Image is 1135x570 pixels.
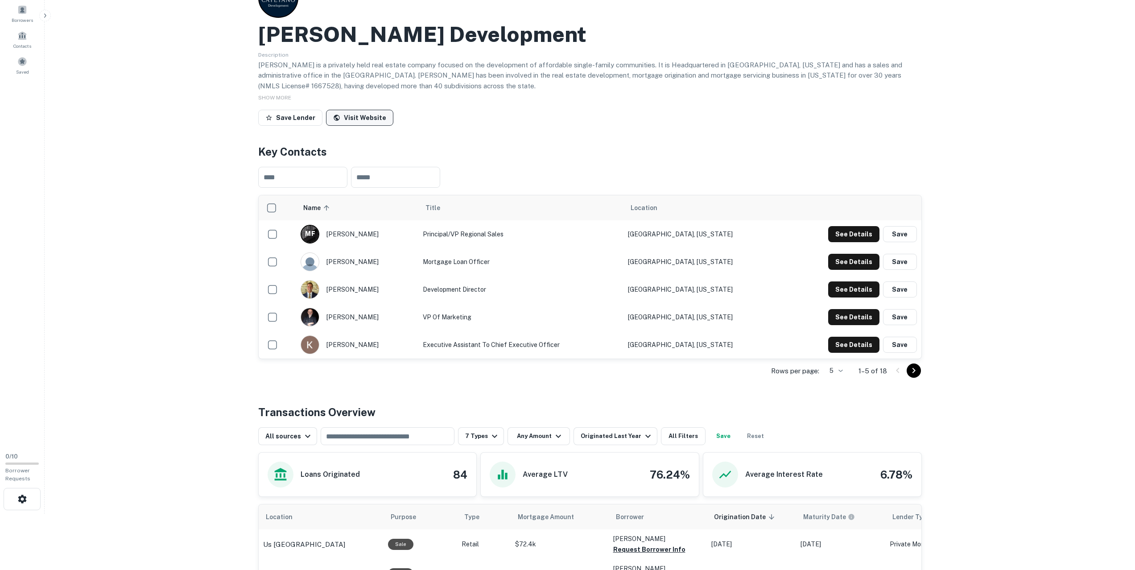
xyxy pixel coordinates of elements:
th: Purpose [384,504,457,529]
img: 1629237628556 [301,281,319,298]
p: [DATE] [711,540,792,549]
span: Description [258,52,289,58]
a: Contacts [3,27,42,51]
img: 9c8pery4andzj6ohjkjp54ma2 [301,253,319,271]
th: Origination Date [707,504,796,529]
img: 1585839446823 [301,308,319,326]
h4: 6.78% [880,467,912,483]
div: Originated Last Year [581,431,653,442]
th: Maturity dates displayed may be estimated. Please contact the lender for the most accurate maturi... [796,504,885,529]
a: Visit Website [326,110,393,126]
th: Title [418,195,623,220]
button: Save [883,254,917,270]
p: [PERSON_NAME] is a privately held real estate company focused on the development of affordable si... [258,60,922,91]
div: 5 [823,364,844,377]
div: [PERSON_NAME] [301,335,414,354]
p: M F [305,229,315,239]
th: Location [259,504,384,529]
button: Save [883,281,917,297]
td: [GEOGRAPHIC_DATA], [US_STATE] [623,248,784,276]
span: Location [266,512,304,522]
span: Purpose [391,512,428,522]
p: Rows per page: [771,366,819,376]
button: All Filters [661,427,706,445]
button: Save [883,337,917,353]
button: See Details [828,281,879,297]
td: [GEOGRAPHIC_DATA], [US_STATE] [623,331,784,359]
td: Principal/VP Regional Sales [418,220,623,248]
td: Executive Assistant To Chief Executive Officer [418,331,623,359]
p: Private Money [890,540,961,549]
div: [PERSON_NAME] [301,280,414,299]
span: Saved [16,68,29,75]
span: Title [425,202,452,213]
button: See Details [828,226,879,242]
th: Borrower [609,504,707,529]
h6: Maturity Date [803,512,846,522]
span: Contacts [13,42,31,50]
td: [GEOGRAPHIC_DATA], [US_STATE] [623,220,784,248]
span: Origination Date [714,512,777,522]
span: SHOW MORE [258,95,291,101]
th: Type [457,504,511,529]
span: Borrowers [12,17,33,24]
div: All sources [265,431,313,442]
p: 1–5 of 18 [858,366,887,376]
h4: Key Contacts [258,144,922,160]
button: Originated Last Year [574,427,657,445]
th: Name [296,195,418,220]
h4: 76.24% [650,467,690,483]
h6: Average Interest Rate [745,469,823,480]
a: Saved [3,53,42,77]
span: Maturity dates displayed may be estimated. Please contact the lender for the most accurate maturi... [803,512,867,522]
span: Mortgage Amount [518,512,586,522]
td: [GEOGRAPHIC_DATA], [US_STATE] [623,276,784,303]
h2: [PERSON_NAME] Development [258,21,586,47]
td: [GEOGRAPHIC_DATA], [US_STATE] [623,303,784,331]
button: All sources [258,427,317,445]
button: See Details [828,254,879,270]
span: 0 / 10 [5,453,18,460]
button: 7 Types [458,427,504,445]
div: Borrowers [3,1,42,25]
a: Us [GEOGRAPHIC_DATA] [263,539,379,550]
h4: 84 [453,467,467,483]
button: See Details [828,309,879,325]
button: See Details [828,337,879,353]
h4: Transactions Overview [258,404,376,420]
span: Borrower [616,512,644,522]
p: $72.4k [515,540,604,549]
button: Save your search to get updates of matches that match your search criteria. [709,427,738,445]
h6: Loans Originated [301,469,360,480]
button: Request Borrower Info [613,544,685,555]
button: Save [883,226,917,242]
div: Maturity dates displayed may be estimated. Please contact the lender for the most accurate maturi... [803,512,855,522]
th: Lender Type [885,504,966,529]
p: Retail [462,540,506,549]
span: Location [631,202,657,213]
th: Location [623,195,784,220]
button: Any Amount [508,427,570,445]
td: Development Director [418,276,623,303]
iframe: Chat Widget [1090,499,1135,541]
td: Mortgage Loan Officer [418,248,623,276]
button: Save Lender [258,110,322,126]
div: [PERSON_NAME] [301,308,414,326]
div: [PERSON_NAME] [301,225,414,244]
h6: Average LTV [523,469,568,480]
div: scrollable content [259,195,921,359]
p: [DATE] [801,540,881,549]
p: Us [GEOGRAPHIC_DATA] [263,539,345,550]
span: Lender Type [892,512,930,522]
button: Go to next page [907,363,921,378]
img: 1640035209122 [301,336,319,354]
span: Name [303,202,332,213]
button: Save [883,309,917,325]
span: Borrower Requests [5,467,30,482]
span: Type [464,512,491,522]
div: Sale [388,539,413,550]
div: [PERSON_NAME] [301,252,414,271]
